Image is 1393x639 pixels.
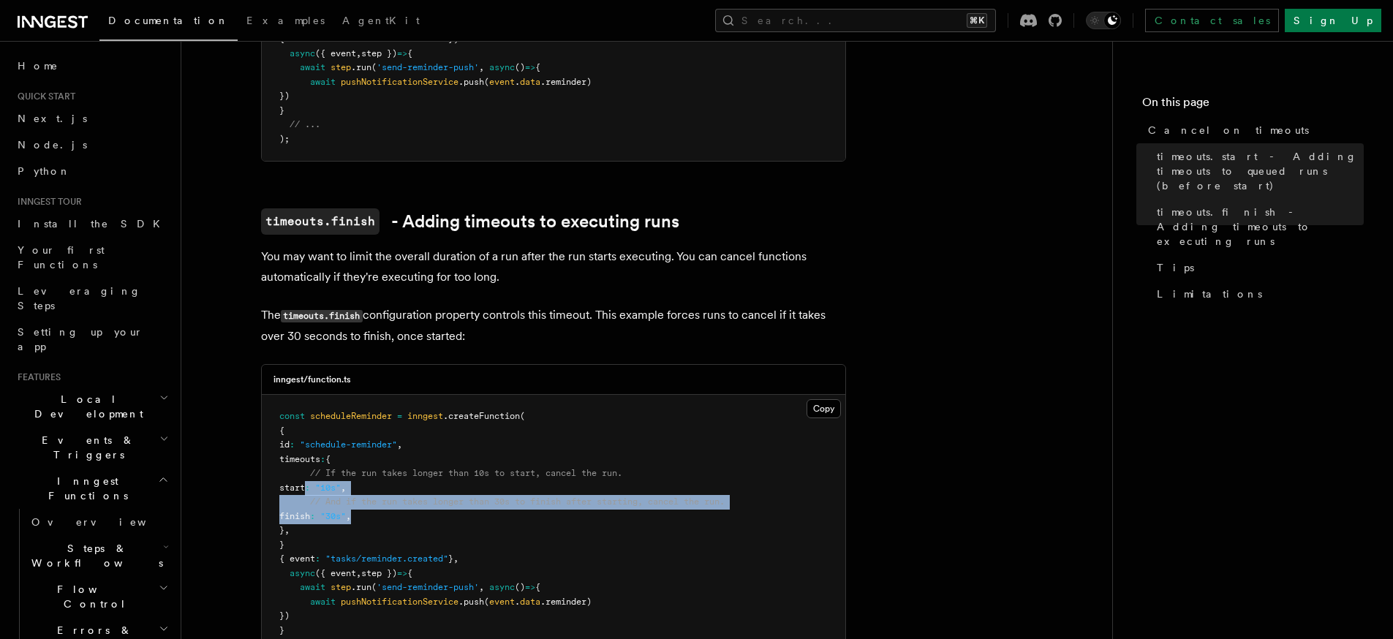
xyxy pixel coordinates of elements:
span: timeouts.start - Adding timeouts to queued runs (before start) [1157,149,1364,193]
span: Install the SDK [18,218,169,230]
span: .createFunction [443,411,520,421]
span: pushNotificationService [341,77,458,87]
span: start [279,483,305,493]
span: 'send-reminder-push' [377,62,479,72]
span: Steps & Workflows [26,541,163,570]
span: , [341,483,346,493]
span: { event [279,553,315,564]
span: step [331,62,351,72]
span: "10s" [315,483,341,493]
button: Flow Control [26,576,172,617]
span: Local Development [12,392,159,421]
span: { [279,426,284,436]
a: Cancel on timeouts [1142,117,1364,143]
span: AgentKit [342,15,420,26]
span: // If the run takes longer than 10s to start, cancel the run. [310,468,622,478]
span: : [305,483,310,493]
span: .push [458,597,484,607]
span: => [525,62,535,72]
span: Features [12,371,61,383]
a: Install the SDK [12,211,172,237]
p: You may want to limit the overall duration of a run after the run starts executing. You can cance... [261,246,846,287]
span: data [520,597,540,607]
a: Sign Up [1285,9,1381,32]
a: Python [12,158,172,184]
span: => [525,582,535,592]
a: Home [12,53,172,79]
a: Your first Functions [12,237,172,278]
span: data [520,77,540,87]
span: timeouts [279,454,320,464]
span: Python [18,165,71,177]
span: await [300,62,325,72]
span: step [331,582,351,592]
span: async [290,568,315,578]
span: , [479,582,484,592]
span: Cancel on timeouts [1148,123,1309,137]
span: } [279,625,284,635]
span: .push [458,77,484,87]
span: Limitations [1157,287,1262,301]
span: await [310,597,336,607]
code: timeouts.finish [261,208,380,235]
span: step }) [361,48,397,58]
span: , [453,553,458,564]
span: Tips [1157,260,1194,275]
span: ( [371,582,377,592]
a: Next.js [12,105,172,132]
a: Limitations [1151,281,1364,307]
span: Examples [246,15,325,26]
span: { [325,454,331,464]
span: Quick start [12,91,75,102]
button: Search...⌘K [715,9,996,32]
span: . [515,597,520,607]
span: () [515,62,525,72]
a: Examples [238,4,333,39]
span: ( [484,77,489,87]
span: Inngest Functions [12,474,158,503]
code: timeouts.finish [281,310,363,322]
a: Documentation [99,4,238,41]
span: pushNotificationService [341,597,458,607]
span: async [489,582,515,592]
span: .reminder) [540,597,592,607]
a: AgentKit [333,4,429,39]
span: , [346,511,351,521]
span: "schedule-reminder" [300,439,397,450]
span: "30s" [320,511,346,521]
span: { [407,48,412,58]
span: Setting up your app [18,326,143,352]
span: Inngest tour [12,196,82,208]
span: Your first Functions [18,244,105,271]
span: scheduleReminder [310,411,392,421]
span: await [310,77,336,87]
span: , [356,568,361,578]
button: Steps & Workflows [26,535,172,576]
span: // And if the run takes longer than 30s to finish after starting, cancel the run. [310,496,725,507]
span: Overview [31,516,182,528]
span: inngest [407,411,443,421]
kbd: ⌘K [967,13,987,28]
span: Node.js [18,139,87,151]
span: } [448,553,453,564]
button: Events & Triggers [12,427,172,468]
a: Leveraging Steps [12,278,172,319]
span: } [279,105,284,116]
span: => [397,568,407,578]
span: ( [520,411,525,421]
span: { [535,62,540,72]
span: { [535,582,540,592]
a: timeouts.finish - Adding timeouts to executing runs [1151,199,1364,254]
span: }) [279,610,290,621]
span: } [279,540,284,550]
span: } [279,525,284,535]
span: () [515,582,525,592]
span: timeouts.finish - Adding timeouts to executing runs [1157,205,1364,249]
span: event [489,597,515,607]
span: Flow Control [26,582,159,611]
button: Toggle dark mode [1086,12,1121,29]
span: . [515,77,520,87]
span: { [407,568,412,578]
span: event [489,77,515,87]
h4: On this page [1142,94,1364,117]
